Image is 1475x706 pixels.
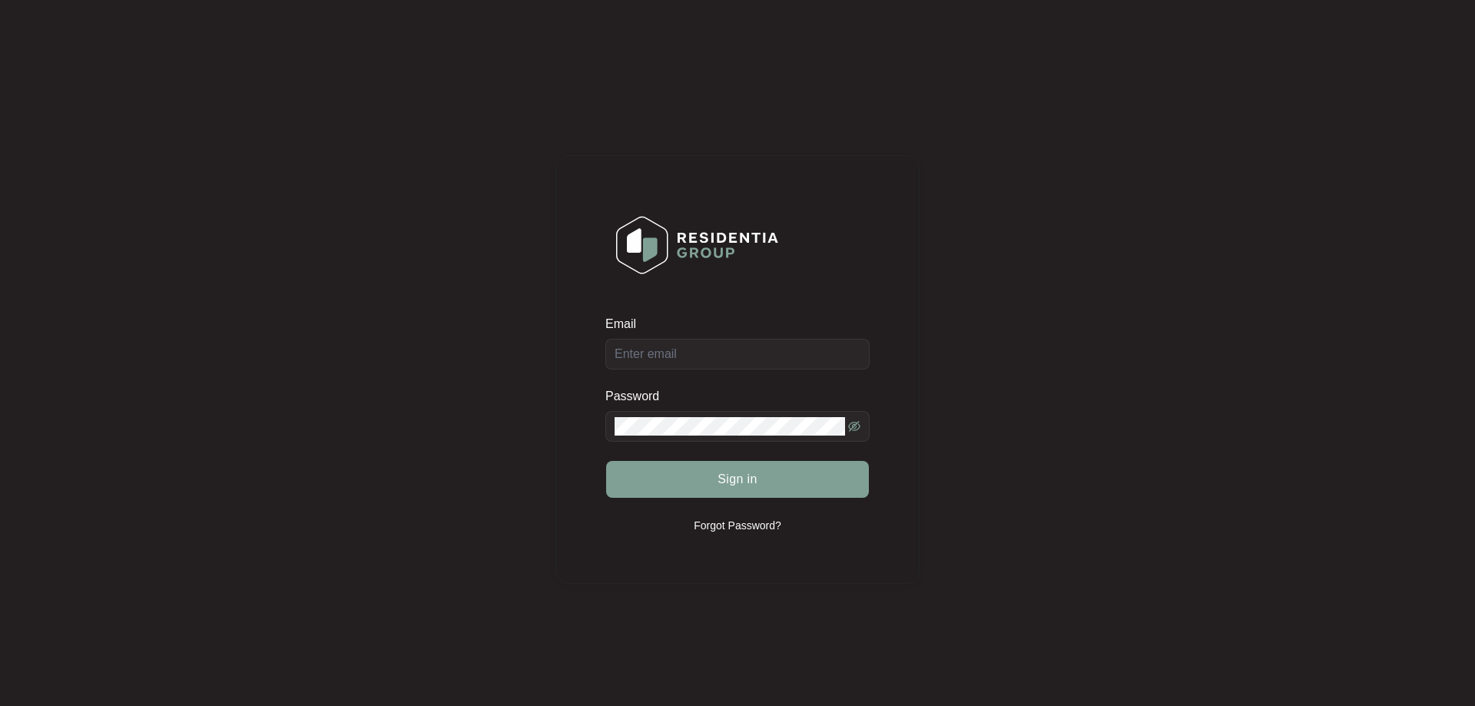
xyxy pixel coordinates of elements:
[605,389,671,404] label: Password
[848,420,860,433] span: eye-invisible
[605,339,870,370] input: Email
[718,470,757,489] span: Sign in
[615,417,845,436] input: Password
[606,461,869,498] button: Sign in
[694,518,781,533] p: Forgot Password?
[605,317,647,332] label: Email
[606,206,788,284] img: Login Logo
